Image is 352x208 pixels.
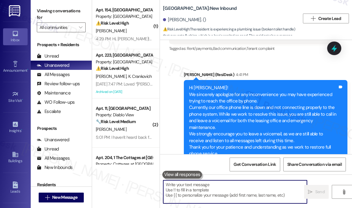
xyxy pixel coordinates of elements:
[163,17,206,23] div: [PERSON_NAME]. ()
[96,119,136,124] strong: 🔧 Risk Level: Medium
[163,27,189,32] strong: ⚠️ Risk Level: High
[3,149,28,166] a: Buildings
[96,105,153,112] div: Apt. 11, [GEOGRAPHIC_DATA]
[31,182,92,188] div: Residents
[96,154,153,161] div: Apt. 204, 1 The Cottages at [GEOGRAPHIC_DATA]
[283,158,346,171] button: Share Conversation via email
[27,67,28,72] span: •
[230,158,280,171] button: Get Conversation Link
[187,46,213,51] span: Rent/payments ,
[246,46,275,51] span: Tenant complaint
[37,164,72,171] div: New Inbounds
[31,42,92,48] div: Prospects + Residents
[3,119,28,136] a: Insights •
[37,108,61,115] div: Escalate
[37,53,59,59] div: Unread
[96,13,153,20] div: Property: [GEOGRAPHIC_DATA]
[95,88,153,96] div: Archived on [DATE]
[79,25,82,30] i: 
[189,85,338,157] div: Hi [PERSON_NAME]! We sincerely apologize for any inconvenience you may have experienced trying to...
[37,71,70,78] div: All Messages
[96,74,128,79] span: [PERSON_NAME]
[163,26,300,59] span: : The resident is experiencing a plumbing issue (broken toilet handle) that prevents flushing, wh...
[37,137,69,143] div: Unanswered
[96,66,129,71] strong: ⚠️ Risk Level: High
[96,112,153,118] div: Property: Diablo View
[234,161,276,168] span: Get Conversation Link
[184,71,347,80] div: [PERSON_NAME] (ResiDesk)
[37,99,75,106] div: WO Follow-ups
[39,193,84,202] button: New Message
[169,44,333,53] div: Tagged as:
[96,59,153,65] div: Property: [GEOGRAPHIC_DATA]
[163,5,237,12] b: [GEOGRAPHIC_DATA]: New Inbound
[96,7,153,13] div: Apt. 154, [GEOGRAPHIC_DATA]
[22,98,23,102] span: •
[31,125,92,132] div: Prospects
[52,194,77,201] span: New Message
[3,180,28,196] a: Leads
[311,16,315,21] i: 
[37,155,70,162] div: All Messages
[128,74,152,79] span: K. Crankovich
[234,71,248,78] div: 4:41 PM
[37,81,80,87] div: Review follow-ups
[96,126,126,132] span: [PERSON_NAME]
[315,189,325,195] span: Send
[37,146,59,152] div: Unread
[9,5,21,17] img: ResiDesk Logo
[318,15,341,22] span: Create Lead
[213,46,246,51] span: Bad communication ,
[3,89,28,106] a: Site Visit •
[45,195,50,200] i: 
[96,28,126,34] span: [PERSON_NAME]
[96,52,153,58] div: Apt. 223, [GEOGRAPHIC_DATA]
[287,161,342,168] span: Share Conversation via email
[303,14,349,23] button: Create Lead
[96,20,129,26] strong: ⚠️ Risk Level: High
[40,22,76,32] input: All communities
[3,28,28,45] a: Inbox
[342,190,346,194] i: 
[37,62,69,69] div: Unanswered
[304,185,329,199] button: Send
[37,6,86,22] label: Viewing conversations for
[21,128,22,132] span: •
[308,190,312,194] i: 
[96,161,153,167] div: Property: Cottages at [GEOGRAPHIC_DATA]
[37,90,71,96] div: Maintenance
